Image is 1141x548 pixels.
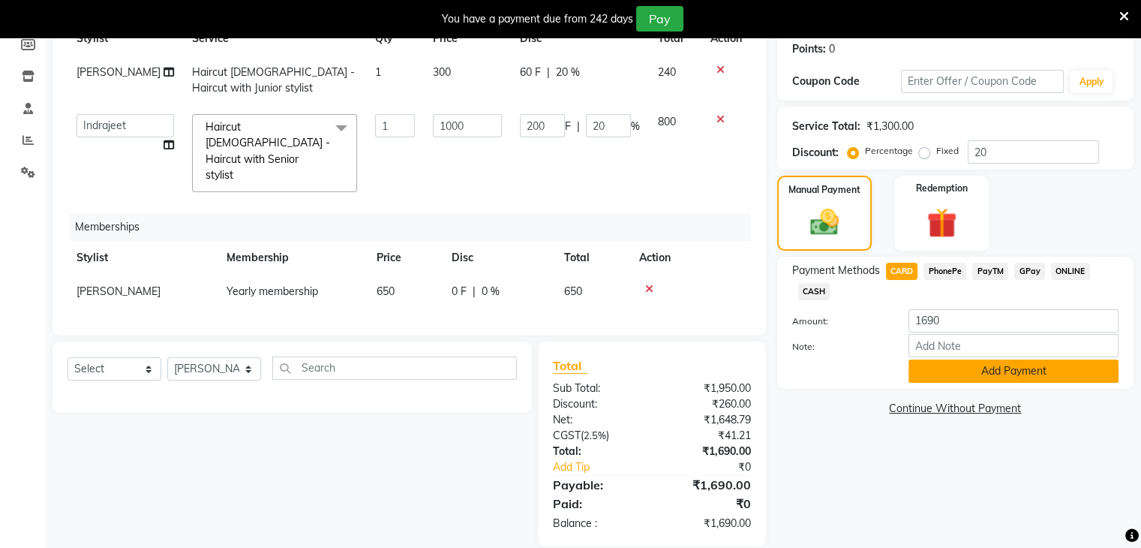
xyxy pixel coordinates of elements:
span: [PERSON_NAME] [77,65,161,79]
span: | [577,119,580,134]
div: ₹1,300.00 [866,119,914,134]
span: 650 [564,285,582,298]
input: Amount [908,309,1118,333]
img: _cash.svg [801,206,848,239]
th: Action [630,241,751,275]
span: 300 [433,65,451,79]
label: Manual Payment [788,183,860,197]
span: ONLINE [1051,263,1090,280]
input: Enter Offer / Coupon Code [901,70,1064,93]
a: Continue Without Payment [780,401,1130,417]
span: CARD [886,263,918,280]
div: ₹0 [652,495,762,513]
div: ₹1,648.79 [652,412,762,428]
label: Percentage [865,144,913,158]
span: Yearly membership [227,285,318,298]
input: Add Note [908,334,1118,357]
span: F [565,119,571,134]
span: GPay [1014,263,1045,280]
span: % [631,119,640,134]
div: Balance : [542,516,652,531]
div: Memberships [69,213,762,241]
span: 800 [658,115,676,128]
span: [PERSON_NAME] [77,285,161,298]
th: Qty [366,22,425,56]
th: Stylist [68,241,218,275]
span: | [547,65,550,80]
button: Apply [1070,71,1112,93]
span: CGST [553,429,581,442]
div: ₹41.21 [652,428,762,444]
span: PayTM [972,263,1008,280]
div: You have a payment due from 242 days [442,11,633,27]
span: | [473,284,476,300]
th: Disc [443,241,555,275]
span: 0 F [452,284,467,300]
span: Payment Methods [792,263,880,279]
button: Pay [636,6,683,32]
div: Net: [542,412,652,428]
span: 20 % [556,65,580,80]
span: 0 % [482,284,500,300]
div: Discount: [792,145,839,161]
div: ₹1,690.00 [652,476,762,494]
span: 60 F [520,65,541,80]
div: ₹1,690.00 [652,516,762,531]
img: _gift.svg [917,204,966,242]
div: 0 [829,41,835,57]
div: ₹0 [670,459,761,475]
span: PhonePe [923,263,966,280]
div: Coupon Code [792,74,901,89]
th: Disc [511,22,649,56]
div: Points: [792,41,826,57]
th: Membership [218,241,368,275]
th: Price [368,241,443,275]
label: Redemption [916,182,968,195]
th: Stylist [68,22,183,56]
div: Total: [542,444,652,459]
div: Payable: [542,476,652,494]
span: 2.5% [584,429,606,441]
button: Add Payment [908,360,1118,383]
div: ₹260.00 [652,396,762,412]
div: Discount: [542,396,652,412]
label: Amount: [781,315,897,328]
th: Service [183,22,366,56]
span: Haircut [DEMOGRAPHIC_DATA] - Haircut with Senior stylist [206,120,330,182]
span: Haircut [DEMOGRAPHIC_DATA] - Haircut with Junior stylist [192,65,355,95]
div: ₹1,950.00 [652,381,762,396]
a: x [233,168,240,182]
div: ₹1,690.00 [652,444,762,459]
th: Price [424,22,511,56]
div: Service Total: [792,119,860,134]
th: Action [701,22,751,56]
label: Fixed [936,144,959,158]
a: Add Tip [542,459,670,475]
th: Total [555,241,630,275]
span: 1 [375,65,381,79]
div: Sub Total: [542,381,652,396]
th: Total [649,22,701,56]
div: ( ) [542,428,652,444]
label: Note: [781,340,897,354]
span: CASH [798,283,830,300]
span: 650 [377,285,395,298]
div: Paid: [542,495,652,513]
input: Search [272,357,517,380]
span: 240 [658,65,676,79]
span: Total [553,358,587,374]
